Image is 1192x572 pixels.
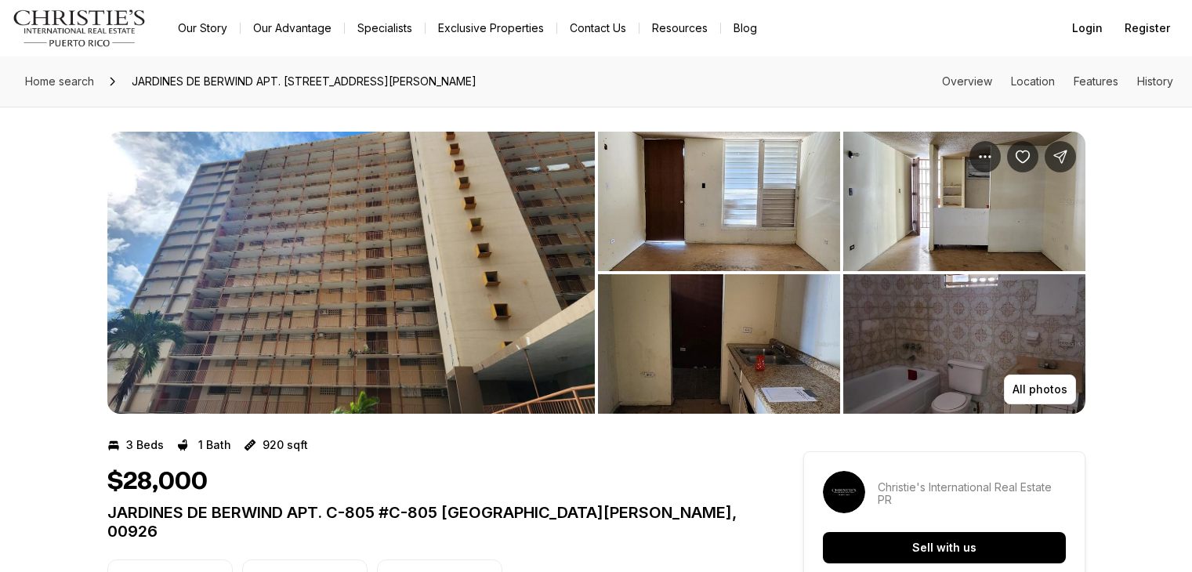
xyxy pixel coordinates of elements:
[1137,74,1173,88] a: Skip to: History
[25,74,94,88] span: Home search
[598,132,1085,414] li: 2 of 4
[165,17,240,39] a: Our Story
[126,439,164,451] p: 3 Beds
[1063,13,1112,44] button: Login
[1004,375,1076,404] button: All photos
[1125,22,1170,34] span: Register
[19,69,100,94] a: Home search
[107,467,208,497] h1: $28,000
[107,132,595,414] button: View image gallery
[912,541,976,554] p: Sell with us
[557,17,639,39] button: Contact Us
[823,532,1066,563] button: Sell with us
[942,74,992,88] a: Skip to: Overview
[1013,383,1067,396] p: All photos
[198,439,231,451] p: 1 Bath
[1115,13,1179,44] button: Register
[345,17,425,39] a: Specialists
[13,9,147,47] img: logo
[1011,74,1055,88] a: Skip to: Location
[107,132,1085,414] div: Listing Photos
[1045,141,1076,172] button: Share Property: JARDINES DE BERWIND APT. C-805 #C-805
[639,17,720,39] a: Resources
[843,132,1085,271] button: View image gallery
[1072,22,1103,34] span: Login
[969,141,1001,172] button: Property options
[263,439,308,451] p: 920 sqft
[125,69,483,94] span: JARDINES DE BERWIND APT. [STREET_ADDRESS][PERSON_NAME]
[1074,74,1118,88] a: Skip to: Features
[878,481,1066,506] p: Christie's International Real Estate PR
[426,17,556,39] a: Exclusive Properties
[843,274,1085,414] button: View image gallery
[942,75,1173,88] nav: Page section menu
[107,132,595,414] li: 1 of 4
[598,132,840,271] button: View image gallery
[1007,141,1038,172] button: Save Property: JARDINES DE BERWIND APT. C-805 #C-805
[721,17,770,39] a: Blog
[241,17,344,39] a: Our Advantage
[598,274,840,414] button: View image gallery
[107,503,747,541] p: JARDINES DE BERWIND APT. C-805 #C-805 [GEOGRAPHIC_DATA][PERSON_NAME], 00926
